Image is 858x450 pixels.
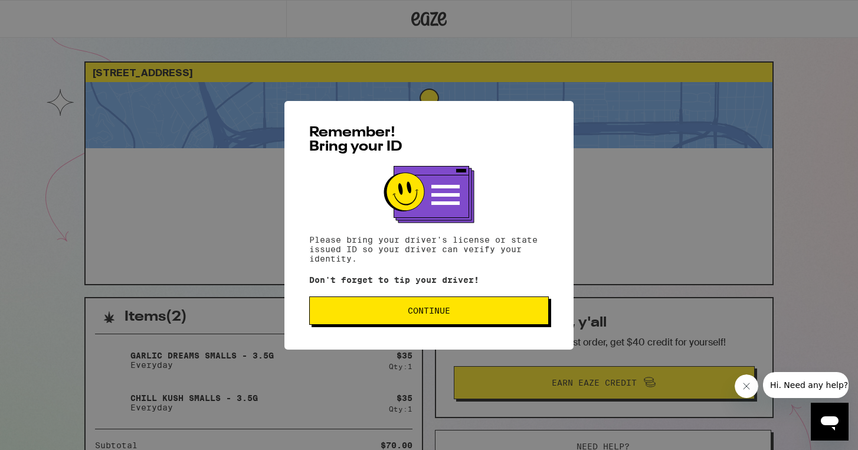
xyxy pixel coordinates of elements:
[309,235,549,263] p: Please bring your driver's license or state issued ID so your driver can verify your identity.
[309,126,402,154] span: Remember! Bring your ID
[735,374,758,398] iframe: Close message
[408,306,450,315] span: Continue
[811,403,849,441] iframe: Button to launch messaging window
[763,372,849,398] iframe: Message from company
[309,275,549,285] p: Don't forget to tip your driver!
[309,296,549,325] button: Continue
